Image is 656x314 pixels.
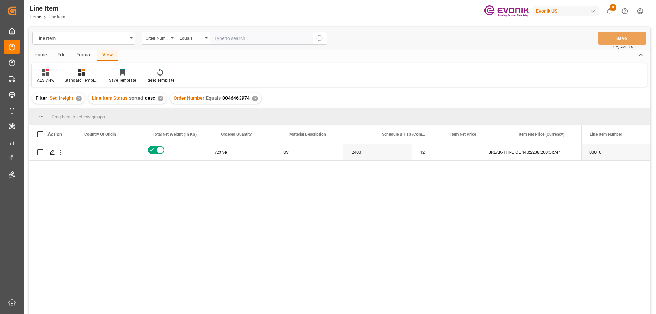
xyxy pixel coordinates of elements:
[84,132,116,137] span: Country Of Origin
[30,15,41,19] a: Home
[36,33,127,42] div: Line Item
[129,95,143,101] span: sorted
[590,132,622,137] span: Line Item Number
[215,145,267,160] div: Active
[146,77,174,83] div: Reset Template
[533,4,602,17] button: Evonik US
[484,5,529,17] img: Evonik-brand-mark-Deep-Purple-RGB.jpeg_1700498283.jpeg
[52,50,71,61] div: Edit
[450,132,476,137] span: Item Net Price
[180,33,203,41] div: Equals
[97,50,118,61] div: View
[222,95,250,101] span: 0046463974
[602,3,617,19] button: show 9 new notifications
[382,132,428,137] span: Schedule B HTS /Commodity Code (HS Code)
[343,144,412,160] div: 2400
[275,144,343,160] div: US
[176,32,210,45] button: open menu
[252,96,258,101] div: ✕
[65,77,99,83] div: Standard Templates
[47,131,62,137] div: Action
[210,32,313,45] input: Type to search
[146,33,169,41] div: Order Number
[32,32,135,45] button: open menu
[29,50,52,61] div: Home
[206,95,221,101] span: Equals
[598,32,646,45] button: Save
[30,3,65,13] div: Line Item
[533,6,599,16] div: Evonik US
[36,95,50,101] span: Filter :
[174,95,204,101] span: Order Number
[109,77,136,83] div: Save Template
[71,50,97,61] div: Format
[617,3,632,19] button: Help Center
[480,144,573,160] div: BREAK-THRU OE 440:2238:200:OI:AP
[29,144,70,161] div: Press SPACE to select this row.
[76,96,82,101] div: ✕
[519,132,564,137] span: Item Net Price (Currency)
[313,32,327,45] button: search button
[145,95,155,101] span: desc
[153,132,197,137] span: Total Net Weight (In KG)
[37,77,54,83] div: AES View
[52,114,105,119] span: Drag here to set row groups
[158,96,163,101] div: ✕
[581,144,650,161] div: Press SPACE to select this row.
[50,95,73,101] span: Sea freight
[142,32,176,45] button: open menu
[581,144,650,160] div: 00010
[412,144,480,160] div: 12
[92,95,127,101] span: Line Item Status
[573,144,641,160] div: 390729
[613,44,633,50] span: Ctrl/CMD + S
[289,132,326,137] span: Material Description
[221,132,252,137] span: Ordered Quantity
[610,4,616,11] span: 9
